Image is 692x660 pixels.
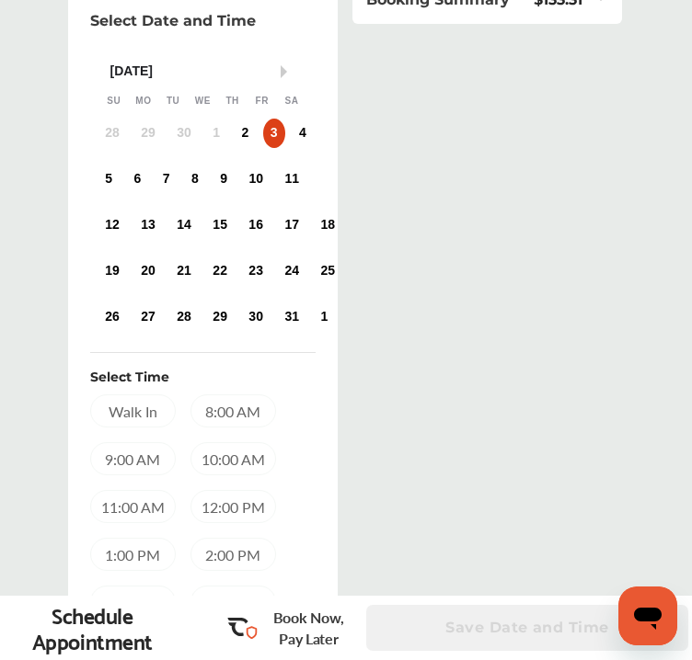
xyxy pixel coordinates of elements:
div: Choose Wednesday, October 8th, 2025 [184,165,206,194]
div: Choose Thursday, October 2nd, 2025 [235,119,257,148]
div: Choose Sunday, October 26th, 2025 [98,302,127,332]
div: Choose Monday, October 27th, 2025 [133,302,163,332]
div: 12:00 PM [190,490,276,523]
div: Tu [164,95,182,108]
div: 4:00 PM [190,586,276,619]
div: Choose Saturday, October 4th, 2025 [292,119,314,148]
div: Not available Sunday, September 28th, 2025 [98,119,127,148]
div: Choose Friday, October 24th, 2025 [277,256,306,286]
div: Choose Sunday, October 5th, 2025 [98,165,120,194]
div: 1:00 PM [90,538,176,571]
p: Book Now, Pay Later [270,607,348,649]
div: Choose Sunday, October 19th, 2025 [98,256,127,286]
div: Not available Wednesday, October 1st, 2025 [205,119,227,148]
div: Choose Tuesday, October 28th, 2025 [169,302,199,332]
div: Choose Monday, October 13th, 2025 [133,211,163,240]
div: Choose Sunday, October 12th, 2025 [98,211,127,240]
div: Choose Friday, October 31st, 2025 [277,302,306,332]
div: Choose Wednesday, October 22nd, 2025 [205,256,235,286]
div: Walk In [90,394,176,427]
div: Choose Monday, October 20th, 2025 [133,256,163,286]
div: Choose Tuesday, October 21st, 2025 [169,256,199,286]
div: Not available Tuesday, September 30th, 2025 [169,119,199,148]
div: Choose Wednesday, October 15th, 2025 [205,211,235,240]
div: 8:00 AM [190,394,276,427]
div: Th [224,95,242,108]
div: Su [105,95,123,108]
div: 9:00 AM [90,442,176,475]
div: month 2025-10 [95,115,303,336]
div: Choose Friday, October 10th, 2025 [241,165,271,194]
div: Choose Saturday, October 18th, 2025 [313,211,342,240]
div: 11:00 AM [90,490,176,523]
iframe: Button to launch messaging window [618,586,677,645]
div: Select Time [90,368,169,386]
div: Choose Tuesday, October 14th, 2025 [169,211,199,240]
div: [DATE] [99,63,307,79]
div: Sa [283,95,301,108]
div: 3:00 PM [90,586,176,619]
div: 2:00 PM [190,538,276,571]
div: Choose Friday, October 3rd, 2025 [263,119,285,148]
div: Choose Wednesday, October 29th, 2025 [205,302,235,332]
div: Fr [253,95,271,108]
div: Choose Monday, October 6th, 2025 [127,165,149,194]
div: Choose Thursday, October 16th, 2025 [241,211,271,240]
div: Choose Tuesday, October 7th, 2025 [156,165,178,194]
div: Choose Thursday, October 23rd, 2025 [241,256,271,286]
div: Choose Saturday, October 11th, 2025 [277,165,306,194]
div: Choose Thursday, October 9th, 2025 [213,165,235,194]
div: 10:00 AM [190,442,276,475]
div: Choose Friday, October 17th, 2025 [277,211,306,240]
div: Choose Saturday, October 25th, 2025 [313,256,342,286]
div: We [193,95,212,108]
div: Choose Thursday, October 30th, 2025 [241,302,271,332]
div: Choose Saturday, November 1st, 2025 [313,302,335,332]
p: Select Date and Time [90,12,256,29]
div: Mo [134,95,153,108]
div: Not available Monday, September 29th, 2025 [133,119,163,148]
button: Next Month [281,65,294,78]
